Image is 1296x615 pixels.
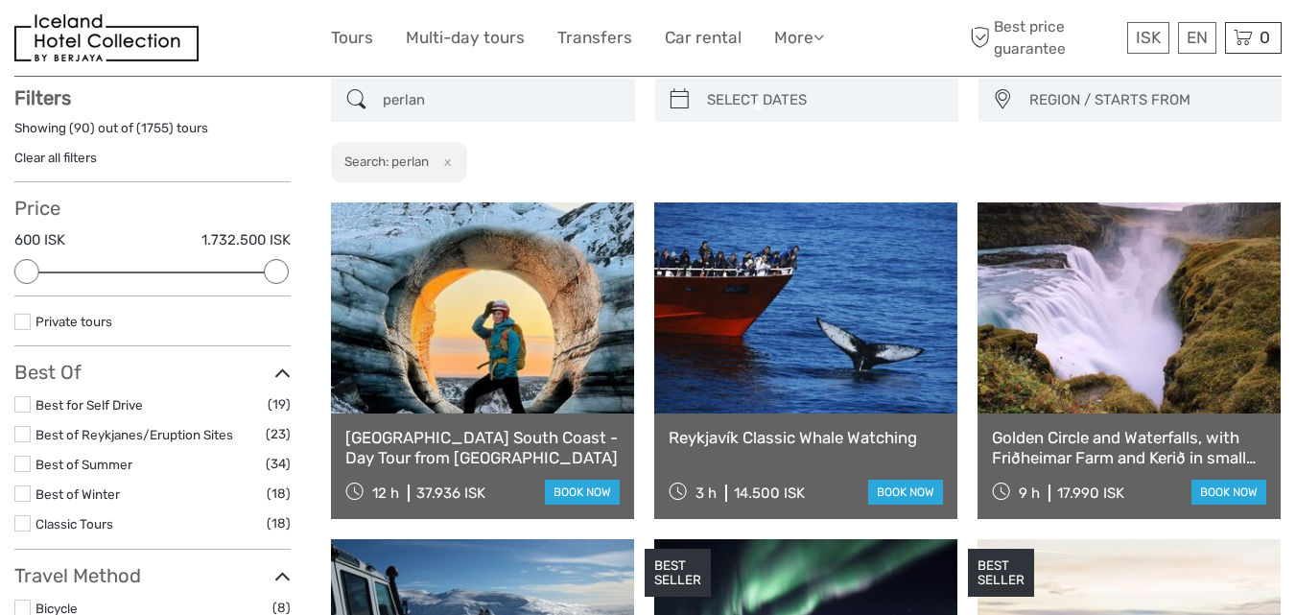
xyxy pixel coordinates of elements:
label: 1755 [141,119,169,137]
a: Classic Tours [35,516,113,532]
a: book now [1191,480,1266,505]
span: (34) [266,453,291,475]
a: book now [545,480,620,505]
a: Clear all filters [14,150,97,165]
label: 1.732.500 ISK [201,230,291,250]
label: 600 ISK [14,230,65,250]
span: 12 h [372,485,399,502]
span: (19) [268,393,291,415]
a: [GEOGRAPHIC_DATA] South Coast - Day Tour from [GEOGRAPHIC_DATA] [345,428,620,467]
a: Multi-day tours [406,24,525,52]
button: REGION / STARTS FROM [1021,84,1272,116]
h3: Best Of [14,361,291,384]
strong: Filters [14,86,71,109]
p: We're away right now. Please check back later! [27,34,217,49]
a: Golden Circle and Waterfalls, with Friðheimar Farm and Kerið in small group [992,428,1266,467]
div: 37.936 ISK [416,485,485,502]
a: Tours [331,24,373,52]
a: Best of Summer [35,457,132,472]
label: 90 [74,119,90,137]
a: More [774,24,824,52]
button: Open LiveChat chat widget [221,30,244,53]
span: 9 h [1019,485,1040,502]
div: 14.500 ISK [734,485,805,502]
span: 3 h [695,485,717,502]
input: SEARCH [375,83,624,117]
span: (18) [267,512,291,534]
a: Transfers [557,24,632,52]
a: Private tours [35,314,112,329]
h3: Travel Method [14,564,291,587]
span: (23) [266,423,291,445]
a: Car rental [665,24,742,52]
a: Best for Self Drive [35,397,143,413]
span: ISK [1136,28,1161,47]
span: Best price guarantee [965,16,1122,59]
a: Best of Reykjanes/Eruption Sites [35,427,233,442]
a: Reykjavík Classic Whale Watching [669,428,943,447]
img: 481-8f989b07-3259-4bb0-90ed-3da368179bdc_logo_small.jpg [14,14,199,61]
button: x [432,152,458,172]
div: Showing ( ) out of ( ) tours [14,119,291,149]
span: (18) [267,483,291,505]
a: book now [868,480,943,505]
div: BEST SELLER [968,549,1034,597]
span: 0 [1257,28,1273,47]
input: SELECT DATES [699,83,949,117]
div: EN [1178,22,1216,54]
h2: Search: perlan [344,154,429,169]
div: BEST SELLER [645,549,711,597]
h3: Price [14,197,291,220]
a: Best of Winter [35,486,120,502]
div: 17.990 ISK [1057,485,1124,502]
